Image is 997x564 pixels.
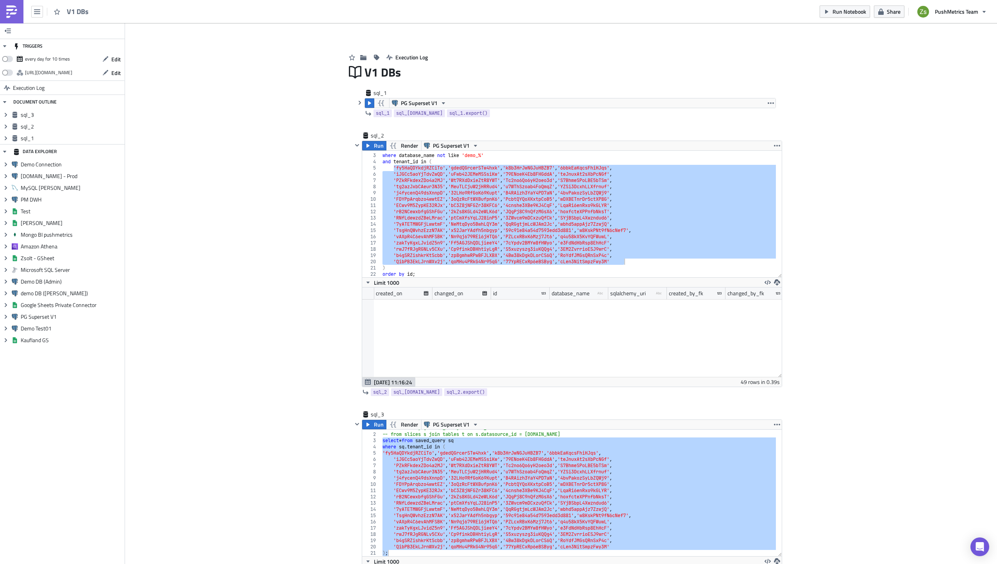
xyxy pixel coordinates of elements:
div: 7 [362,177,381,184]
div: id [493,287,497,299]
span: sql_[DOMAIN_NAME] [393,388,440,396]
div: 15 [362,227,381,234]
span: PG Superset V1 [433,420,470,429]
div: every day for 10 times [25,53,70,65]
div: 20 [362,544,381,550]
span: Run [374,141,384,150]
button: PG Superset V1 [389,98,449,108]
div: 12 [362,209,381,215]
a: sql_[DOMAIN_NAME] [394,109,445,117]
span: sql_2 [21,123,123,130]
span: MySQL [PERSON_NAME] [21,184,123,191]
div: 10 [362,196,381,202]
button: Run Notebook [820,5,870,18]
button: Share [874,5,904,18]
span: demo DB ([PERSON_NAME]) [21,290,123,297]
div: 13 [362,215,381,221]
button: Hide content [352,419,362,429]
button: Limit 1000 [362,278,402,287]
button: Hide content [352,141,362,150]
div: created_on [376,287,402,299]
div: 10 [362,481,381,487]
button: Hide content [355,98,364,107]
span: Limit 1000 [374,278,399,287]
div: 21 [362,265,381,271]
div: changed_by_fk [727,287,764,299]
span: [DOMAIN_NAME] - Prod [21,173,123,180]
div: Open Intercom Messenger [970,537,989,556]
span: Run [374,420,384,429]
button: Render [386,420,422,429]
span: Execution Log [395,53,428,61]
button: Render [386,141,422,150]
div: 17 [362,240,381,246]
img: Avatar [917,5,930,18]
div: 6 [362,456,381,462]
div: 12 [362,494,381,500]
button: [DATE] 11:16:24 [362,377,415,387]
span: sql_2 [373,388,387,396]
div: 6 [362,171,381,177]
span: sql_2 [371,132,402,139]
div: 19 [362,252,381,259]
span: Execution Log [13,81,45,95]
div: 16 [362,234,381,240]
span: Render [401,141,418,150]
div: 14 [362,506,381,512]
div: 16 [362,519,381,525]
a: sql_2 [371,388,389,396]
div: 7 [362,462,381,469]
div: changed_on [434,287,463,299]
span: sql_3 [21,111,123,118]
div: database_name [552,287,590,299]
span: sql_1.export() [449,109,488,117]
span: Google Sheets Private Connector [21,302,123,309]
div: DOCUMENT OUTLINE [13,95,57,109]
div: sqlalchemy_uri [610,287,646,299]
span: Microsoft SQL Server [21,266,123,273]
div: 20 [362,259,381,265]
span: Render [401,420,418,429]
span: PM DWH [21,196,123,203]
button: PushMetrics Team [913,3,991,20]
span: [DATE] 11:16:24 [374,378,412,386]
div: 5 [362,165,381,171]
span: V1 DBs [364,65,402,80]
span: Amazon Athena [21,243,123,250]
div: DATA EXPLORER [13,145,57,159]
div: 17 [362,525,381,531]
button: Edit [98,67,125,79]
div: 11 [362,487,381,494]
span: Zsolt - GSheet [21,255,123,262]
button: PG Superset V1 [421,420,481,429]
div: 13 [362,500,381,506]
a: sql_[DOMAIN_NAME] [391,388,442,396]
button: Execution Log [382,51,432,63]
span: PG Superset V1 [21,313,123,320]
a: sql_2.export() [444,388,487,396]
div: 3 [362,437,381,444]
span: sql_[DOMAIN_NAME] [396,109,443,117]
div: 49 rows in 0.39s [741,377,780,387]
button: PG Superset V1 [421,141,481,150]
div: 18 [362,531,381,537]
span: Demo Connection [21,161,123,168]
span: Demo DB (Admin) [21,278,123,285]
button: Run [362,141,386,150]
div: 2 [362,431,381,437]
span: Share [887,7,901,16]
div: 21 [362,550,381,556]
span: PG Superset V1 [401,98,438,108]
div: 15 [362,512,381,519]
span: Edit [111,69,121,77]
span: V1 DBs [67,7,98,16]
span: Kaufland GS [21,337,123,344]
span: Demo Test01 [21,325,123,332]
div: 22 [362,271,381,277]
span: sql_2.export() [447,388,485,396]
span: [PERSON_NAME] [21,220,123,227]
span: Test [21,208,123,215]
img: PushMetrics [5,5,18,18]
div: 14 [362,221,381,227]
span: Mongo BI pushmetrics [21,231,123,238]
